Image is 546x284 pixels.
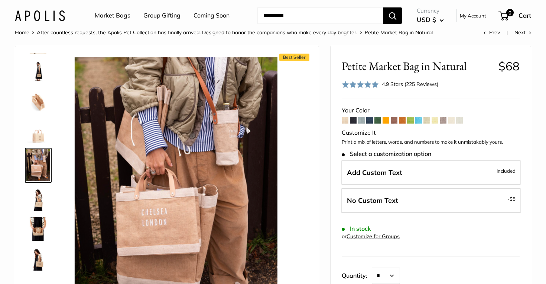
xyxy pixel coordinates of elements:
[499,10,531,22] a: 0 Cart
[342,127,520,138] div: Customize It
[507,194,516,203] span: -
[26,60,50,84] img: Petite Market Bag in Natural
[497,166,516,175] span: Included
[342,265,372,284] label: Quantity:
[279,54,309,61] span: Best Seller
[417,14,444,26] button: USD $
[194,10,230,21] a: Coming Soon
[342,150,431,157] span: Select a customization option
[484,29,500,36] a: Prev
[25,118,52,145] a: Petite Market Bag in Natural
[26,217,50,241] img: Petite Market Bag in Natural
[506,9,514,16] span: 0
[460,11,486,20] a: My Account
[342,59,493,73] span: Petite Market Bag in Natural
[25,58,52,85] a: Petite Market Bag in Natural
[342,105,520,116] div: Your Color
[15,29,29,36] a: Home
[519,12,531,19] span: Cart
[417,6,444,16] span: Currency
[37,29,357,36] a: After countless requests, the Apolis Pet Collection has finally arrived. Designed to honor the co...
[25,186,52,213] a: Petite Market Bag in Natural
[257,7,383,24] input: Search...
[347,168,402,177] span: Add Custom Text
[342,138,520,146] p: Print a mix of letters, words, and numbers to make it unmistakably yours.
[342,79,438,90] div: 4.9 Stars (225 Reviews)
[95,10,130,21] a: Market Bags
[347,196,398,205] span: No Custom Text
[26,119,50,143] img: Petite Market Bag in Natural
[26,149,50,181] img: Petite Market Bag in Natural
[25,245,52,272] a: Petite Market Bag in Natural
[25,148,52,183] a: Petite Market Bag in Natural
[382,80,438,88] div: 4.9 Stars (225 Reviews)
[383,7,402,24] button: Search
[15,10,65,21] img: Apolis
[342,225,371,232] span: In stock
[25,88,52,115] a: description_Spacious inner area with room for everything.
[341,160,521,185] label: Add Custom Text
[341,188,521,213] label: Leave Blank
[26,90,50,114] img: description_Spacious inner area with room for everything.
[342,232,400,242] div: or
[347,233,400,240] a: Customize for Groups
[6,256,79,278] iframe: Sign Up via Text for Offers
[510,196,516,202] span: $5
[26,187,50,211] img: Petite Market Bag in Natural
[15,28,433,37] nav: Breadcrumb
[514,29,531,36] a: Next
[25,216,52,242] a: Petite Market Bag in Natural
[417,16,436,23] span: USD $
[365,29,433,36] span: Petite Market Bag in Natural
[143,10,181,21] a: Group Gifting
[26,247,50,271] img: Petite Market Bag in Natural
[498,59,520,73] span: $68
